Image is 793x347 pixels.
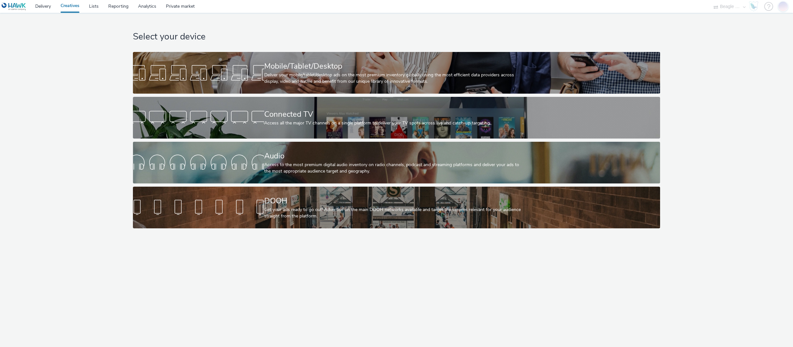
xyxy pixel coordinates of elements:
div: Access all the major TV channels on a single platform to deliver your TV spots across live and ca... [264,120,527,126]
a: Hawk Academy [749,1,761,12]
div: Deliver your mobile/tablet/desktop ads on the most premium inventory globally using the most effi... [264,72,527,85]
img: Hawk Academy [749,1,758,12]
div: Access to the most premium digital audio inventory on radio channels, podcast and streaming platf... [264,162,527,175]
a: Mobile/Tablet/DesktopDeliver your mobile/tablet/desktop ads on the most premium inventory globall... [133,52,660,94]
div: Audio [264,150,527,162]
div: Connected TV [264,109,527,120]
h1: Select your device [133,31,660,43]
div: Get your ads ready to go out! Advertise on the main DOOH networks available and target the screen... [264,207,527,220]
img: undefined Logo [2,3,26,11]
div: Mobile/Tablet/Desktop [264,61,527,72]
img: Jonas Bruzga [778,0,788,12]
a: Connected TVAccess all the major TV channels on a single platform to deliver your TV spots across... [133,97,660,139]
div: DOOH [264,195,527,207]
a: DOOHGet your ads ready to go out! Advertise on the main DOOH networks available and target the sc... [133,187,660,228]
a: AudioAccess to the most premium digital audio inventory on radio channels, podcast and streaming ... [133,142,660,183]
